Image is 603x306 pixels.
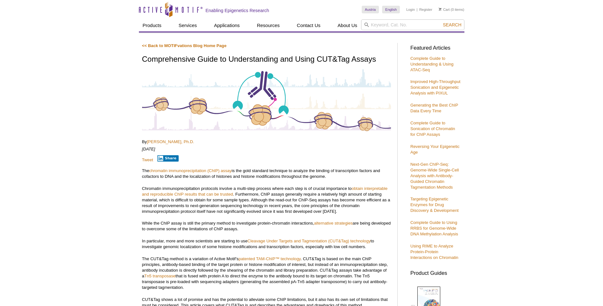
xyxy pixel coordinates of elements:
a: Products [139,19,165,31]
a: Using RIME to Analyze Protein-Protein Interactions on Chromatin [410,244,458,260]
p: Chromatin immunoprecipitation protocols involve a multi-step process where each step is of crucia... [142,186,391,214]
a: obtain interpretable and reproducible ChIP results that can be trusted [142,186,388,197]
button: Share [157,155,179,162]
li: | [417,6,418,13]
a: Austria [362,6,379,13]
a: Targeting Epigenetic Enzymes for Drug Discovery & Development [410,197,459,213]
img: Your Cart [439,8,442,11]
h2: Enabling Epigenetics Research [206,8,269,13]
a: Register [419,7,432,12]
a: Complete Guide to Understanding & Using ATAC-Seq [410,56,454,72]
a: Services [175,19,201,31]
a: Login [406,7,415,12]
a: alternative strategies [314,221,353,226]
a: Generating the Best ChIP Data Every Time [410,103,458,113]
input: Keyword, Cat. No. [361,19,464,30]
h1: Comprehensive Guide to Understanding and Using CUT&Tag Assays [142,55,391,64]
a: Complete Guide to Sonication of Chromatin for ChIP Assays [410,121,455,137]
a: [PERSON_NAME], Ph.D. [147,139,194,144]
p: The is the gold standard technique to analyze the binding of transcription factors and cofactors ... [142,168,391,179]
a: Cart [439,7,450,12]
img: Antibody-Based Tagmentation Notes [142,68,391,132]
a: English [382,6,400,13]
p: While the ChIP assay is still the primary method to investigate protein-chromatin interactions, a... [142,220,391,232]
a: Resources [253,19,284,31]
span: Search [443,22,461,27]
p: By [142,139,391,145]
a: chromatin immunoprecipitation (ChIP) assay [149,168,231,173]
a: Reversing Your Epigenetic Age [410,144,460,155]
a: Tweet [142,157,153,162]
p: In particular, more and more scientists are starting to use to investigate genomic localization o... [142,238,391,250]
li: (0 items) [439,6,464,13]
button: Search [441,22,463,28]
em: [DATE] [142,147,155,151]
a: Next-Gen ChIP-Seq: Genome-Wide Single-Cell Analysis with Antibody-Guided Chromatin Tagmentation M... [410,162,459,190]
p: The CUT&Tag method is a variation of Active Motif’s . CUT&Tag is based on the main ChIP principle... [142,256,391,290]
h3: Featured Articles [410,45,461,51]
a: Complete Guide to Using RRBS for Genome-Wide DNA Methylation Analysis [410,220,458,236]
a: Tn5 transposase [144,274,175,278]
a: patented TAM-ChIP™ technology [239,256,301,261]
a: << Back to MOTIFvations Blog Home Page [142,43,227,48]
a: Improved High-Throughput Sonication and Epigenetic Analysis with PIXUL [410,79,461,95]
a: Contact Us [293,19,324,31]
a: Cleavage Under Targets and Tagmentation (CUT&Tag) technology [248,239,371,243]
a: Applications [210,19,243,31]
h3: Product Guides [410,267,461,276]
a: About Us [334,19,361,31]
